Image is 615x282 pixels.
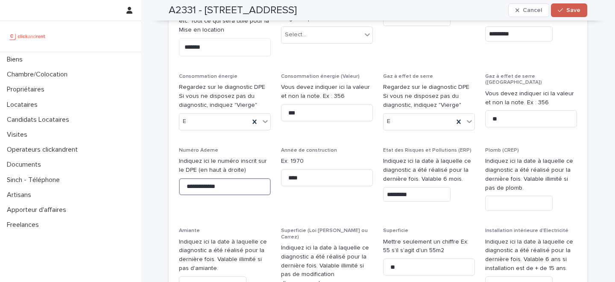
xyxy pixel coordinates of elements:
[3,161,48,169] p: Documents
[551,3,587,17] button: Save
[383,157,475,183] p: Indiquez ici la date à laquelle ce diagnostic a été réalisé pour la dernière fois. Valable 6 mois.
[383,148,471,153] span: Etat des Risques et Pollutions (ERP)
[183,117,186,126] span: E
[566,7,580,13] span: Save
[179,148,218,153] span: Numéro Ademe
[281,157,373,166] p: Ex: 1970
[281,228,368,239] span: Superficie (Loi [PERSON_NAME] ou Carrez)
[3,116,76,124] p: Candidats Locataires
[179,238,271,273] p: Indiquez ici la date à laquelle ce diagnostic a été réalisé pour la dernière fois. Valable illimi...
[383,228,408,233] span: Superficie
[383,74,433,79] span: Gaz à effet de serre
[3,176,67,184] p: Sinch - Téléphone
[3,101,44,109] p: Locataires
[485,148,519,153] span: Plomb (CREP)
[179,74,237,79] span: Consommation énergie
[523,7,542,13] span: Cancel
[387,117,390,126] span: E
[508,3,549,17] button: Cancel
[3,131,34,139] p: Visites
[281,83,373,101] p: Vous devez indiquer ici la valeur et non la note. Ex : 356
[281,74,360,79] span: Consommation énergie (Valeur)
[485,89,577,107] p: Vous devez indiquer ici la valeur et non la note. Ex : 356
[383,83,475,109] p: Regardez sur le diagnostic DPE Si vous ne disposez pas du diagnostic, indiquez "Vierge"
[3,191,38,199] p: Artisans
[3,206,73,214] p: Apporteur d'affaires
[179,83,271,109] p: Regardez sur le diagnostic DPE Si vous ne disposez pas du diagnostic, indiquez "Vierge"
[169,4,297,17] h2: A2331 - [STREET_ADDRESS]
[3,221,46,229] p: Freelances
[281,148,337,153] span: Année de construction
[7,28,48,45] img: UCB0brd3T0yccxBKYDjQ
[3,146,85,154] p: Operateurs clickandrent
[485,228,568,233] span: Installation intérieure d'Electricité
[3,85,51,94] p: Propriétaires
[3,70,74,79] p: Chambre/Colocation
[3,56,29,64] p: Biens
[383,238,475,256] p: Mettre seulement un chiffre Ex: 55 s'il s'agit d'un 55m2
[179,228,200,233] span: Amiante
[285,30,306,39] div: Select...
[485,74,542,85] span: Gaz à effet de serre ([GEOGRAPHIC_DATA])
[485,238,577,273] p: Indiquez ici la date à laquelle ce diagnostic a été réalisé pour la dernière fois. Valable 6 ans ...
[179,157,271,175] p: Indiquez ici le numéro inscrit sur le DPE (en haut à droite)
[485,157,577,192] p: Indiquez ici la date à laquelle ce diagnostic a été réalisé pour la dernière fois. Valable illimi...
